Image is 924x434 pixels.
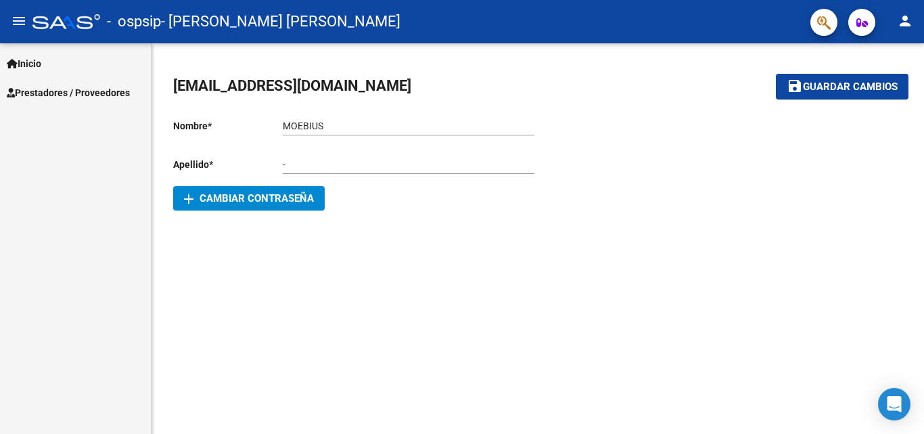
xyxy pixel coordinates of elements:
button: Guardar cambios [776,74,908,99]
mat-icon: person [897,13,913,29]
span: Guardar cambios [803,81,898,93]
mat-icon: menu [11,13,27,29]
button: Cambiar Contraseña [173,186,325,211]
span: Prestadores / Proveedores [7,85,130,100]
mat-icon: add [181,191,197,207]
span: Cambiar Contraseña [184,192,314,204]
p: Apellido [173,157,283,172]
div: Open Intercom Messenger [878,388,910,420]
span: [EMAIL_ADDRESS][DOMAIN_NAME] [173,77,411,94]
span: Inicio [7,56,41,71]
mat-icon: save [787,78,803,94]
span: - [PERSON_NAME] [PERSON_NAME] [161,7,400,37]
p: Nombre [173,118,283,133]
span: - ospsip [107,7,161,37]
